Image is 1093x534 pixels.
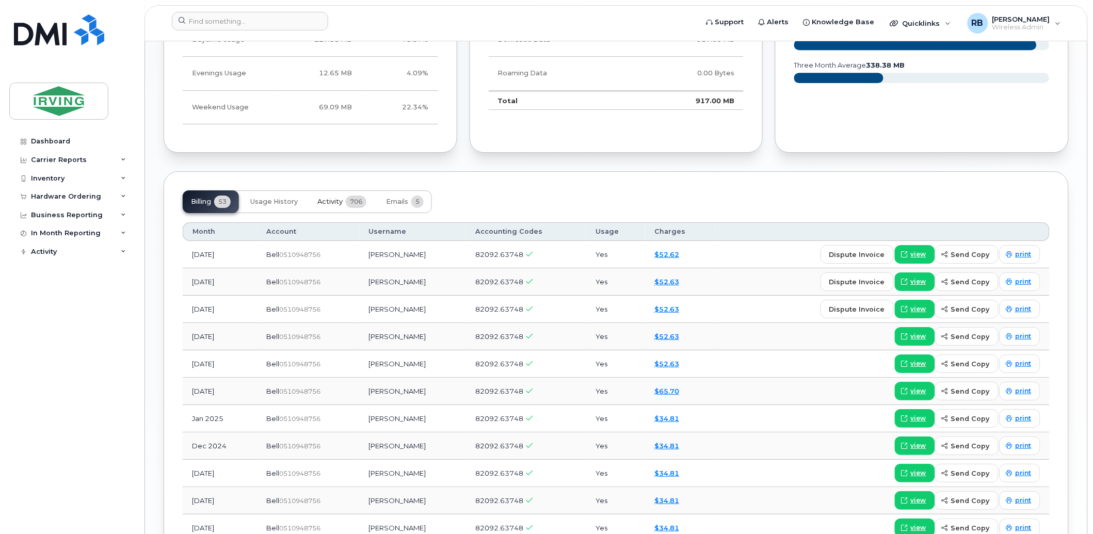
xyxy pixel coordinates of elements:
[183,91,277,124] td: Weekend Usage
[586,241,645,268] td: Yes
[911,250,926,259] span: view
[654,387,679,395] a: $65.70
[475,387,523,395] span: 82092.63748
[895,272,935,291] a: view
[475,469,523,477] span: 82092.63748
[812,17,875,27] span: Knowledge Base
[183,57,438,90] tr: Weekdays from 6:00pm to 8:00am
[1000,409,1040,428] a: print
[183,378,258,405] td: [DATE]
[935,354,999,373] button: send copy
[267,442,280,450] span: Bell
[654,524,679,532] a: $34.81
[280,278,321,286] span: 0510948756
[183,487,258,514] td: [DATE]
[475,496,523,505] span: 82092.63748
[267,387,280,395] span: Bell
[466,222,586,241] th: Accounting Codes
[911,359,926,368] span: view
[951,332,990,342] span: send copy
[360,323,466,350] td: [PERSON_NAME]
[960,13,1068,34] div: Roberts, Brad
[935,300,999,318] button: send copy
[489,57,630,90] td: Roaming Data
[821,272,894,291] button: dispute invoice
[895,300,935,318] a: view
[866,61,905,69] tspan: 338.38 MB
[280,470,321,477] span: 0510948756
[475,414,523,423] span: 82092.63748
[317,198,343,206] span: Activity
[172,12,328,30] input: Find something...
[654,360,679,368] a: $52.63
[951,250,990,260] span: send copy
[183,405,258,432] td: Jan 2025
[895,436,935,455] a: view
[183,296,258,323] td: [DATE]
[883,13,958,34] div: Quicklinks
[895,382,935,400] a: view
[360,350,466,378] td: [PERSON_NAME]
[935,382,999,400] button: send copy
[911,277,926,286] span: view
[1016,468,1032,478] span: print
[183,350,258,378] td: [DATE]
[935,327,999,346] button: send copy
[992,15,1050,23] span: [PERSON_NAME]
[586,487,645,514] td: Yes
[280,305,321,313] span: 0510948756
[895,354,935,373] a: view
[821,245,894,264] button: dispute invoice
[951,386,990,396] span: send copy
[346,196,366,208] span: 706
[267,524,280,532] span: Bell
[911,441,926,450] span: view
[1016,414,1032,423] span: print
[715,17,744,27] span: Support
[361,57,438,90] td: 4.09%
[183,460,258,487] td: [DATE]
[411,196,424,208] span: 5
[654,278,679,286] a: $52.63
[654,250,679,258] a: $52.62
[183,91,438,124] tr: Friday from 6:00pm to Monday 8:00am
[951,496,990,506] span: send copy
[1000,464,1040,482] a: print
[796,12,882,33] a: Knowledge Base
[911,496,926,505] span: view
[360,296,466,323] td: [PERSON_NAME]
[267,469,280,477] span: Bell
[586,378,645,405] td: Yes
[586,350,645,378] td: Yes
[183,57,277,90] td: Evenings Usage
[654,496,679,505] a: $34.81
[911,332,926,341] span: view
[821,300,894,318] button: dispute invoice
[794,61,905,69] text: three month average
[1000,245,1040,264] a: print
[895,491,935,510] a: view
[654,332,679,341] a: $52.63
[586,222,645,241] th: Usage
[280,442,321,450] span: 0510948756
[586,432,645,460] td: Yes
[267,250,280,258] span: Bell
[267,496,280,505] span: Bell
[1000,382,1040,400] a: print
[951,359,990,369] span: send copy
[972,17,984,29] span: RB
[1000,300,1040,318] a: print
[360,241,466,268] td: [PERSON_NAME]
[183,241,258,268] td: [DATE]
[829,304,885,314] span: dispute invoice
[277,57,361,90] td: 12.65 MB
[654,414,679,423] a: $34.81
[475,278,523,286] span: 82092.63748
[895,245,935,264] a: view
[935,491,999,510] button: send copy
[935,245,999,264] button: send copy
[935,272,999,291] button: send copy
[360,432,466,460] td: [PERSON_NAME]
[630,57,744,90] td: 0.00 Bytes
[489,91,630,110] td: Total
